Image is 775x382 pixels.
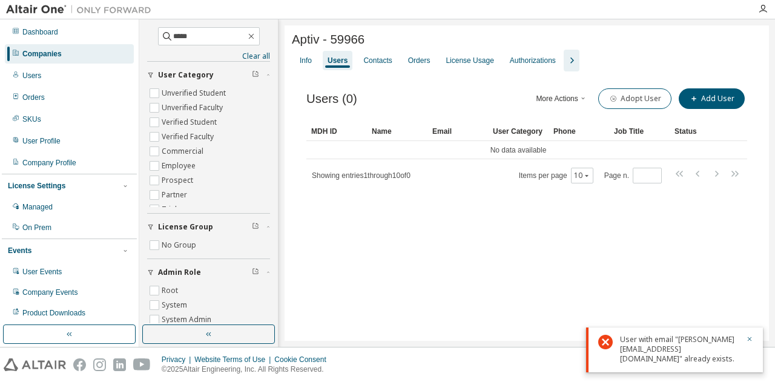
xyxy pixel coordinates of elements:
div: MDH ID [311,122,362,141]
label: Trial [162,202,179,217]
label: Unverified Student [162,86,228,100]
button: License Group [147,214,270,240]
span: Aptiv - 59966 [292,33,364,47]
div: User Category [493,122,544,141]
div: User with email "[PERSON_NAME][EMAIL_ADDRESS][DOMAIN_NAME]" already exists. [620,335,739,364]
div: User Events [22,267,62,277]
div: License Settings [8,181,65,191]
div: Info [300,56,312,65]
label: System [162,298,190,312]
div: Contacts [363,56,392,65]
span: Clear filter [252,70,259,80]
button: Admin Role [147,259,270,286]
div: Orders [408,56,430,65]
img: linkedin.svg [113,358,126,371]
label: System Admin [162,312,214,327]
div: Cookie Consent [274,355,333,364]
div: On Prem [22,223,51,232]
label: Prospect [162,173,196,188]
div: User Profile [22,136,61,146]
div: Status [674,122,725,141]
div: Website Terms of Use [194,355,274,364]
label: Employee [162,159,198,173]
div: Privacy [162,355,194,364]
div: Companies [22,49,62,59]
div: Users [22,71,41,81]
div: Authorizations [510,56,556,65]
button: Adopt User [598,88,671,109]
span: Showing entries 1 through 10 of 0 [312,171,411,180]
label: Verified Student [162,115,219,130]
button: More Actions [533,88,591,109]
label: Unverified Faculty [162,100,225,115]
label: Root [162,283,180,298]
div: Phone [553,122,604,141]
img: youtube.svg [133,358,151,371]
label: Commercial [162,144,206,159]
div: Orders [22,93,45,102]
img: altair_logo.svg [4,358,66,371]
span: Clear filter [252,268,259,277]
img: instagram.svg [93,358,106,371]
label: Verified Faculty [162,130,216,144]
div: Job Title [614,122,665,141]
div: Email [432,122,483,141]
span: User Category [158,70,214,80]
label: Partner [162,188,190,202]
p: © 2025 Altair Engineering, Inc. All Rights Reserved. [162,364,334,375]
span: Clear filter [252,222,259,232]
div: Company Events [22,288,77,297]
span: Admin Role [158,268,201,277]
div: Product Downloads [22,308,85,318]
div: SKUs [22,114,41,124]
div: Dashboard [22,27,58,37]
button: 10 [574,171,590,180]
span: License Group [158,222,213,232]
div: Company Profile [22,158,76,168]
div: Managed [22,202,53,212]
td: No data available [306,141,730,159]
div: License Usage [446,56,493,65]
button: User Category [147,62,270,88]
div: Users [328,56,348,65]
div: Events [8,246,31,255]
a: Clear all [147,51,270,61]
button: Add User [679,88,745,109]
span: Page n. [604,168,662,183]
label: No Group [162,238,199,252]
span: Items per page [519,168,593,183]
img: facebook.svg [73,358,86,371]
div: Name [372,122,423,141]
span: Users (0) [306,92,357,106]
img: Altair One [6,4,157,16]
